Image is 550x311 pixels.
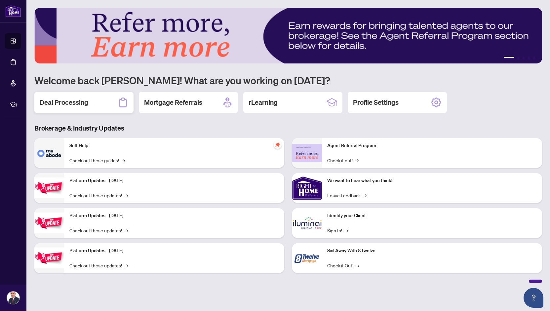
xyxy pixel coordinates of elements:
span: → [125,262,128,269]
a: Check out these updates!→ [69,227,128,234]
img: Sail Away With 8Twelve [292,243,322,273]
h2: Deal Processing [40,98,88,107]
span: → [125,192,128,199]
p: Sail Away With 8Twelve [327,247,537,254]
span: → [122,157,125,164]
img: Profile Icon [7,292,20,304]
img: Platform Updates - July 8, 2025 [34,213,64,233]
a: Check out these updates!→ [69,262,128,269]
a: Check out these guides!→ [69,157,125,164]
img: Agent Referral Program [292,144,322,162]
a: Sign In!→ [327,227,348,234]
span: → [363,192,367,199]
span: → [355,157,359,164]
p: Identify your Client [327,212,537,219]
a: Check it Out!→ [327,262,359,269]
p: Self-Help [69,142,279,149]
button: 3 [522,57,525,59]
p: Agent Referral Program [327,142,537,149]
button: 2 [517,57,520,59]
span: pushpin [274,141,282,149]
h3: Brokerage & Industry Updates [34,124,542,133]
p: We want to hear what you think! [327,177,537,184]
span: → [345,227,348,234]
img: Identify your Client [292,208,322,238]
img: We want to hear what you think! [292,173,322,203]
h2: Profile Settings [353,98,399,107]
a: Check it out!→ [327,157,359,164]
img: Self-Help [34,138,64,168]
p: Platform Updates - [DATE] [69,212,279,219]
p: Platform Updates - [DATE] [69,247,279,254]
img: Platform Updates - June 23, 2025 [34,248,64,268]
a: Leave Feedback→ [327,192,367,199]
img: Slide 0 [34,8,542,63]
h2: Mortgage Referrals [144,98,202,107]
img: logo [5,5,21,17]
button: 4 [528,57,530,59]
h2: rLearning [249,98,278,107]
button: Open asap [524,288,543,308]
span: → [125,227,128,234]
span: → [356,262,359,269]
button: 1 [504,57,514,59]
p: Platform Updates - [DATE] [69,177,279,184]
h1: Welcome back [PERSON_NAME]! What are you working on [DATE]? [34,74,542,87]
img: Platform Updates - July 21, 2025 [34,177,64,198]
button: 5 [533,57,535,59]
a: Check out these updates!→ [69,192,128,199]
